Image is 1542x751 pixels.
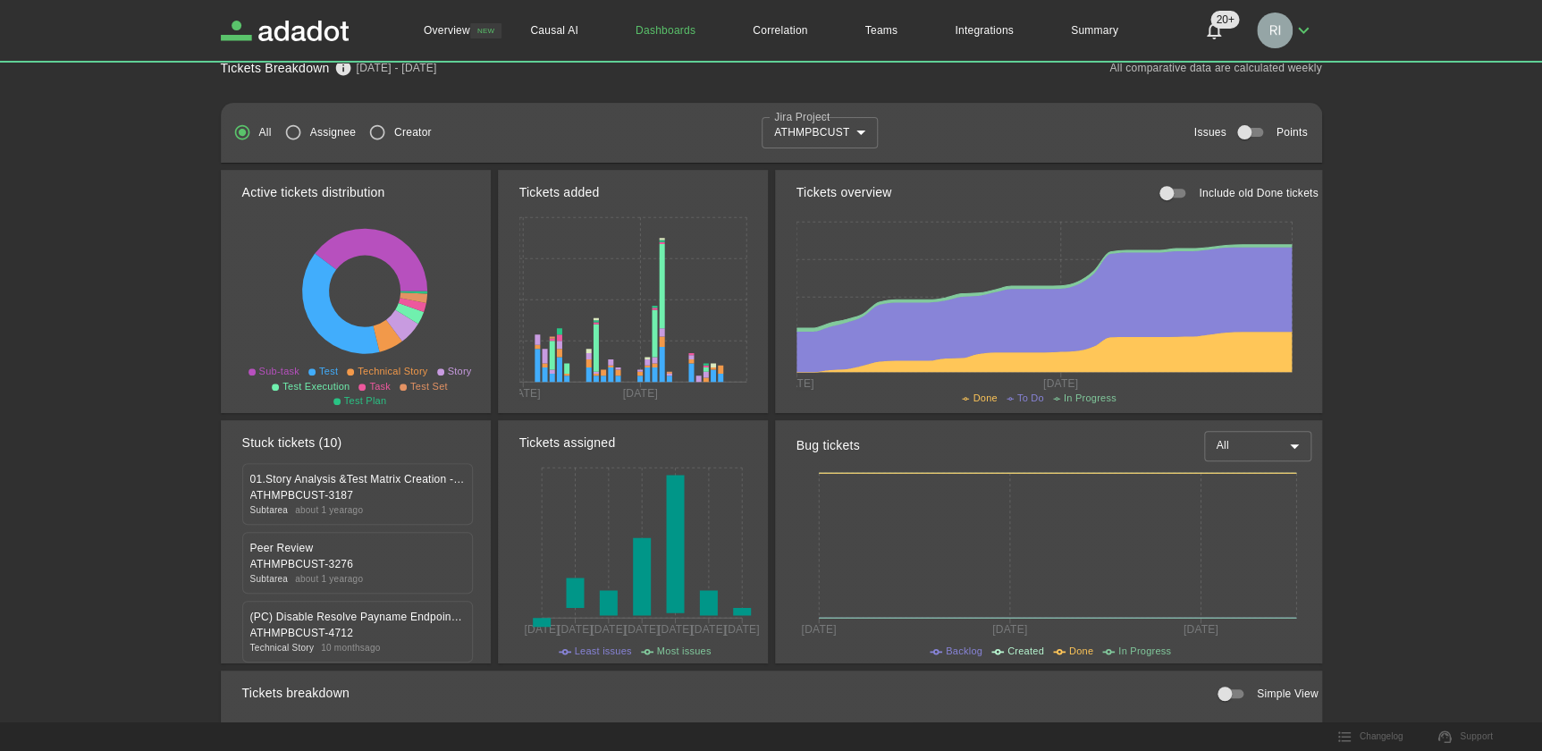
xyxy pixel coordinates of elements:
[991,622,1026,635] tspan: [DATE]
[1210,11,1239,29] span: 20+
[410,381,448,392] span: Test Set
[250,487,465,503] h1: ATHMPBCUST-3187
[657,646,712,656] span: Most issues
[221,21,350,41] a: Adadot Homepage
[1193,124,1226,140] p: Issues
[946,646,982,656] span: Backlog
[259,366,299,376] span: Sub-task
[557,622,592,635] tspan: [DATE]
[358,366,427,376] span: Technical Story
[796,183,892,202] h2: Tickets overview
[591,622,626,635] tspan: [DATE]
[250,471,465,487] a: 01.Story Analysis &Test Matrix Creation - QA
[276,115,356,149] label: Issues that were assigned to you.
[624,622,659,635] tspan: [DATE]
[505,386,540,399] tspan: [DATE]
[1199,185,1318,201] p: Include old Done tickets
[1250,7,1321,54] button: Richard Rodriguez
[796,436,860,455] h2: Bug tickets
[524,622,559,635] tspan: [DATE]
[242,183,385,202] h2: Active tickets distribution
[357,60,437,76] h2: [DATE] - [DATE]
[448,366,472,376] span: Story
[250,540,465,556] a: Peer Review
[622,386,657,399] tspan: [DATE]
[369,381,391,392] span: Task
[250,625,465,641] h1: ATHMPBCUST-4712
[1257,13,1293,48] img: Richard Rodriguez
[519,434,616,452] h2: Tickets assigned
[295,503,363,517] p: about 1 year ago
[1118,646,1171,656] span: In Progress
[321,641,380,654] p: 10 months ago
[1064,392,1116,403] span: In Progress
[250,572,289,586] p: Subtarea
[519,183,600,202] h2: Tickets added
[360,115,432,149] label: Issues that you created.
[225,115,272,149] label: Both the issues that you created and the ones that were assigned to you.
[250,641,315,654] p: Technical Story
[242,684,350,703] h2: Tickets breakdown
[1042,376,1077,389] tspan: [DATE]
[774,109,830,124] label: Jira Project
[1327,723,1413,750] button: Changelog
[1183,622,1218,635] tspan: [DATE]
[1109,60,1321,76] h2: All comparative data are calculated weekly
[259,124,272,140] p: All
[1257,686,1319,702] p: Simple View
[344,395,387,406] span: Test Plan
[250,609,465,625] a: (PC) Disable Resolve Payname Endpoint in CDK
[295,572,363,586] p: about 1 year ago
[1069,646,1093,656] span: Done
[1204,431,1311,461] div: select team
[779,376,813,389] tspan: [DATE]
[330,55,357,81] button: see knowledge base
[575,646,632,656] span: Least issues
[973,392,997,403] span: Done
[242,434,342,452] h2: Stuck tickets (10)
[1428,723,1504,750] a: Support
[1017,392,1044,403] span: To Do
[724,622,759,635] tspan: [DATE]
[250,556,465,572] h1: ATHMPBCUST-3276
[1007,646,1044,656] span: Created
[762,117,878,148] div: select team
[221,59,330,78] h2: Tickets Breakdown
[282,381,350,392] span: Test Execution
[657,622,692,635] tspan: [DATE]
[1192,9,1235,52] button: Notifications
[691,622,726,635] tspan: [DATE]
[310,124,356,140] p: Assignee
[394,124,432,140] p: Creator
[319,366,338,376] span: Test
[250,503,289,517] p: Subtarea
[801,622,836,635] tspan: [DATE]
[1277,124,1308,140] p: Points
